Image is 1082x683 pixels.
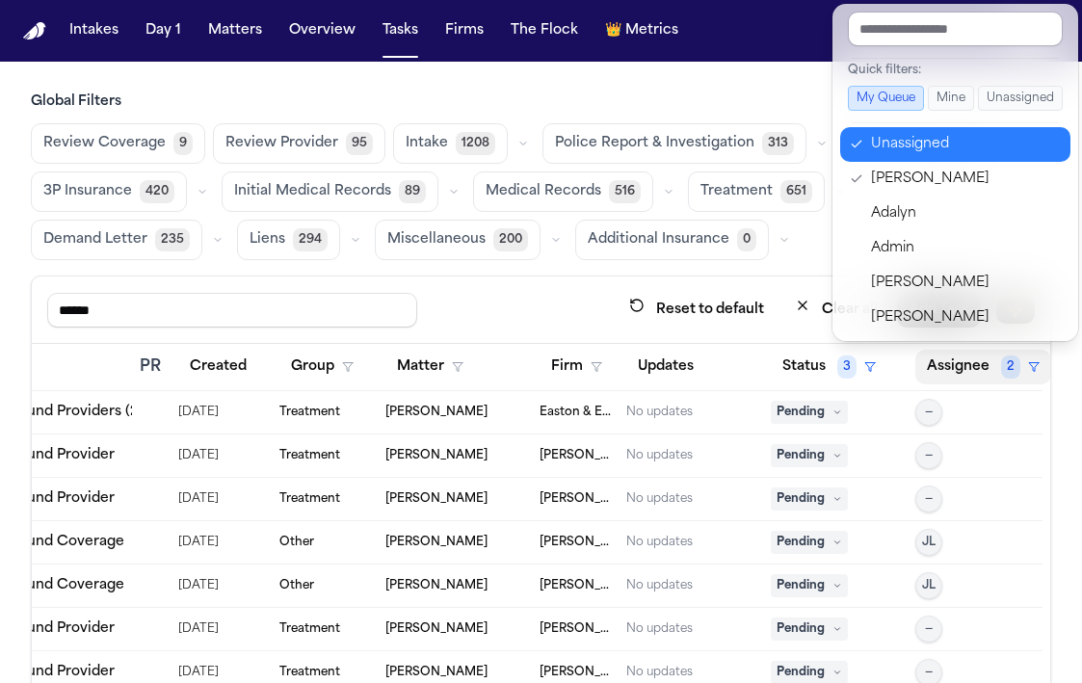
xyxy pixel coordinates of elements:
[915,350,1051,384] button: Assignee2
[871,306,1059,329] div: [PERSON_NAME]
[871,202,1059,225] div: Adalyn
[871,272,1059,295] div: [PERSON_NAME]
[871,133,1059,156] div: Unassigned
[848,63,1063,78] div: Quick filters:
[832,4,1078,341] div: Assignee2
[871,168,1059,191] div: [PERSON_NAME]
[978,86,1063,111] button: Unassigned
[871,237,1059,260] div: Admin
[848,86,924,111] button: My Queue
[928,86,974,111] button: Mine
